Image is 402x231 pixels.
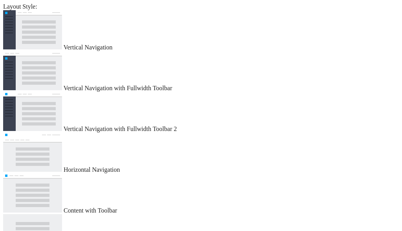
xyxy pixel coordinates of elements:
md-radio-button: Vertical Navigation with Fullwidth Toolbar 2 [3,92,399,133]
img: vertical-nav-with-full-toolbar.jpg [3,51,62,90]
img: horizontal-nav.jpg [3,133,62,172]
img: content-with-toolbar.jpg [3,173,62,213]
span: Content with Toolbar [64,207,117,214]
md-radio-button: Vertical Navigation [3,10,399,51]
span: Vertical Navigation with Fullwidth Toolbar 2 [64,126,177,132]
img: vertical-nav-with-full-toolbar-2.jpg [3,92,62,131]
md-radio-button: Content with Toolbar [3,173,399,214]
md-radio-button: Vertical Navigation with Fullwidth Toolbar [3,51,399,92]
div: Layout Style: [3,3,399,10]
span: Vertical Navigation with Fullwidth Toolbar [64,85,172,91]
span: Vertical Navigation [64,44,113,51]
img: vertical-nav.jpg [3,10,62,49]
span: Horizontal Navigation [64,166,120,173]
md-radio-button: Horizontal Navigation [3,133,399,173]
